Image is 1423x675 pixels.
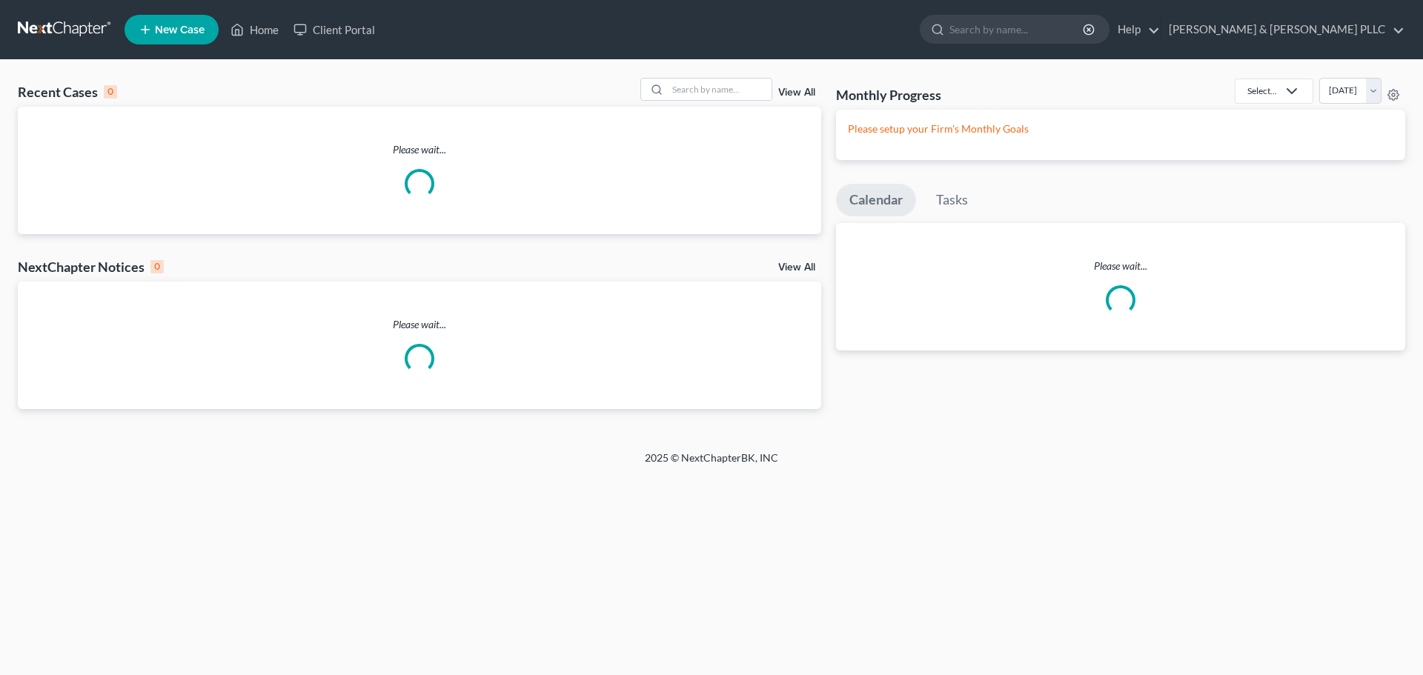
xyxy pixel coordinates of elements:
[155,24,205,36] span: New Case
[778,87,815,98] a: View All
[778,262,815,273] a: View All
[286,16,382,43] a: Client Portal
[668,79,772,100] input: Search by name...
[223,16,286,43] a: Home
[836,259,1405,273] p: Please wait...
[1161,16,1404,43] a: [PERSON_NAME] & [PERSON_NAME] PLLC
[836,86,941,104] h3: Monthly Progress
[836,184,916,216] a: Calendar
[18,317,821,332] p: Please wait...
[1247,84,1277,97] div: Select...
[18,83,117,101] div: Recent Cases
[848,122,1393,136] p: Please setup your Firm's Monthly Goals
[289,450,1134,477] div: 2025 © NextChapterBK, INC
[923,184,981,216] a: Tasks
[949,16,1085,43] input: Search by name...
[1110,16,1160,43] a: Help
[150,260,164,273] div: 0
[104,85,117,99] div: 0
[18,142,821,157] p: Please wait...
[18,258,164,276] div: NextChapter Notices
